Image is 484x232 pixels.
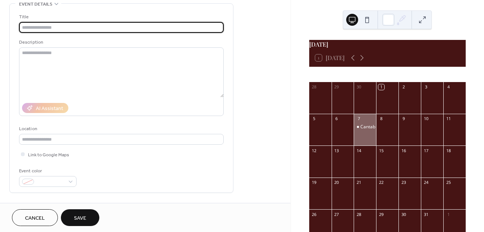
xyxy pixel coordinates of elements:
div: Mon [336,67,356,82]
div: Tue [356,67,377,82]
div: 31 [423,211,429,217]
div: 8 [378,116,384,122]
div: 1 [446,211,451,217]
div: Thu [398,67,418,82]
div: Event color [19,167,75,175]
div: 20 [334,180,339,185]
div: 12 [311,148,317,153]
div: 30 [401,211,406,217]
div: 28 [311,84,317,90]
div: 25 [446,180,451,185]
span: Link to Google Maps [28,151,69,159]
button: Save [61,209,99,226]
div: 22 [378,180,384,185]
div: Cantab Lounge [354,124,376,130]
div: 19 [311,180,317,185]
div: 29 [334,84,339,90]
div: 28 [356,211,362,217]
div: 1 [378,84,384,90]
div: 18 [446,148,451,153]
div: Cantab Lounge [360,124,392,130]
div: Description [19,38,222,46]
div: 3 [423,84,429,90]
div: Sat [439,67,460,82]
span: Cancel [25,214,45,222]
div: 4 [446,84,451,90]
div: 6 [334,116,339,122]
div: 27 [334,211,339,217]
div: 26 [311,211,317,217]
span: Save [74,214,86,222]
div: 9 [401,116,406,122]
div: 10 [423,116,429,122]
div: 29 [378,211,384,217]
span: Event details [19,0,52,8]
button: Cancel [12,209,58,226]
div: 2 [401,84,406,90]
div: Fri [418,67,439,82]
div: 30 [356,84,362,90]
div: 21 [356,180,362,185]
div: 24 [423,180,429,185]
div: 11 [446,116,451,122]
div: 7 [356,116,362,122]
div: 5 [311,116,317,122]
div: 15 [378,148,384,153]
div: 13 [334,148,339,153]
div: [DATE] [309,40,466,49]
div: Sun [315,67,336,82]
div: 23 [401,180,406,185]
div: 17 [423,148,429,153]
div: Wed [377,67,398,82]
div: 14 [356,148,362,153]
span: Date and time [19,202,52,210]
div: Title [19,13,222,21]
div: 16 [401,148,406,153]
div: Location [19,125,222,133]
